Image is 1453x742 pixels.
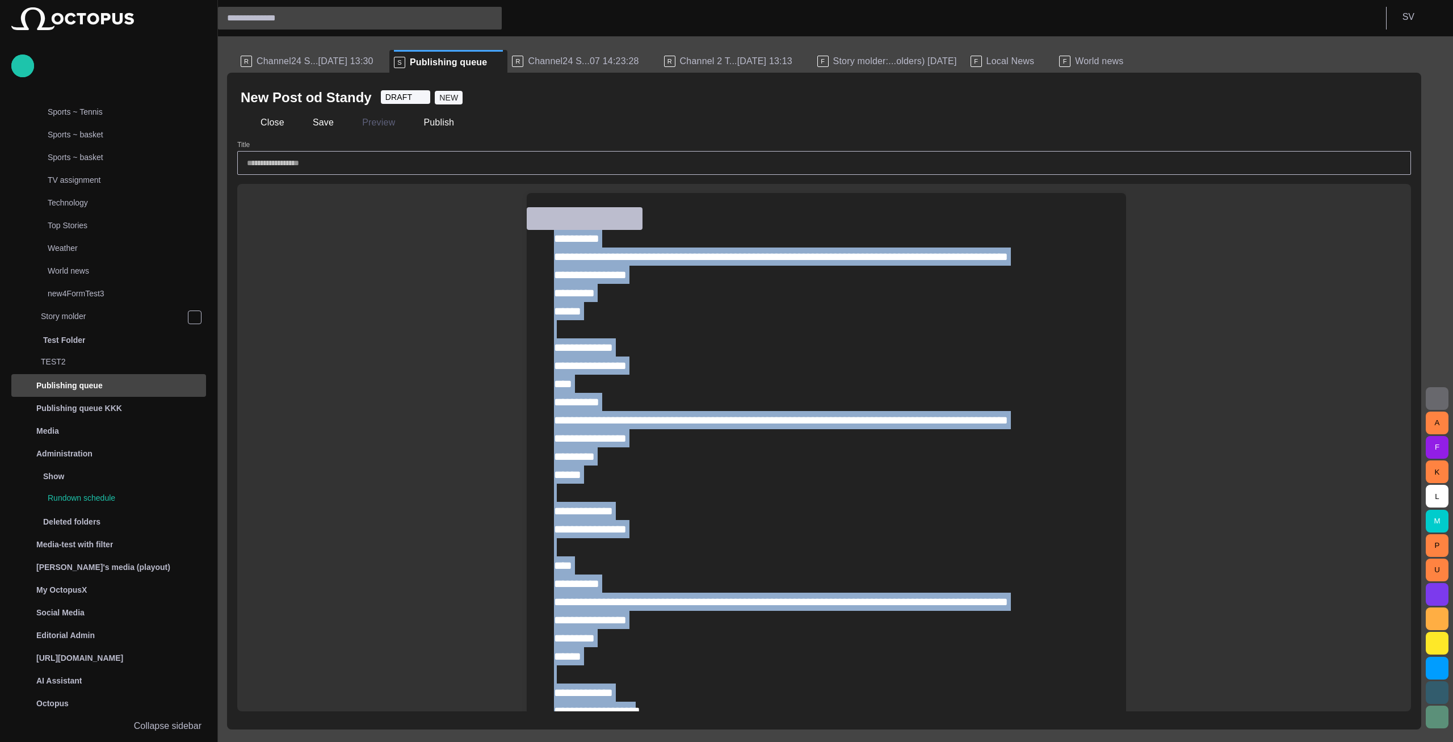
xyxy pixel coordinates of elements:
p: My OctopusX [36,584,87,596]
p: Octopus [36,698,69,709]
div: RChannel 2 T...[DATE] 13:13 [660,50,813,73]
span: Story molder:...olders) [DATE] [833,56,957,67]
button: SV [1393,7,1446,27]
p: R [664,56,675,67]
div: Publishing queue [11,374,206,397]
p: Sports ~ basket [48,129,206,140]
div: Weather [25,238,206,261]
p: Social Media [36,607,85,618]
div: FStory molder:...olders) [DATE] [813,50,966,73]
button: Save [293,112,338,133]
p: Sports ~ Tennis [48,106,206,118]
div: RChannel24 S...[DATE] 13:30 [236,50,389,73]
button: M [1426,510,1448,533]
div: World news [25,261,206,283]
div: SPublishing queue [389,50,507,73]
div: RChannel24 S...07 14:23:28 [507,50,659,73]
span: Channel 2 T...[DATE] 13:13 [680,56,792,67]
p: [URL][DOMAIN_NAME] [36,652,123,664]
p: Rundown schedule [48,492,206,504]
button: Collapse sidebar [11,715,206,737]
span: DRAFT [385,91,413,103]
button: DRAFT [381,90,431,104]
span: Channel24 S...[DATE] 13:30 [257,56,373,67]
p: Publishing queue [36,380,103,391]
p: Administration [36,448,93,459]
p: [PERSON_NAME]'s media (playout) [36,561,170,573]
p: TEST2 [41,356,206,367]
button: Close [241,112,288,133]
span: Channel24 S...07 14:23:28 [528,56,639,67]
div: Sports ~ Tennis [25,102,206,124]
p: Publishing queue KKK [36,403,122,414]
span: Publishing queue [410,57,487,68]
div: Story molder [18,306,206,329]
p: Story molder [41,311,187,322]
div: Sports ~ basket [25,124,206,147]
p: S [394,57,405,68]
div: Media [11,420,206,442]
div: TEST2 [18,351,206,374]
div: Media-test with filter [11,533,206,556]
p: R [241,56,252,67]
button: A [1426,412,1448,434]
div: new4FormTest3 [25,283,206,306]
p: Weather [48,242,206,254]
p: F [1059,56,1070,67]
div: FLocal News [966,50,1055,73]
div: Technology [25,192,206,215]
div: Sports ~ basket [25,147,206,170]
div: AI Assistant [11,669,206,692]
span: Local News [986,56,1035,67]
button: Publish [404,112,458,133]
p: Technology [48,197,206,208]
p: Collapse sidebar [134,719,201,733]
p: F [971,56,982,67]
div: TV assignment [25,170,206,192]
span: World news [1075,56,1123,67]
p: new4FormTest3 [48,288,206,299]
p: Top Stories [48,220,206,231]
span: NEW [439,92,458,103]
div: FWorld news [1055,50,1144,73]
p: AI Assistant [36,675,82,686]
p: Test Folder [43,334,85,346]
button: K [1426,460,1448,483]
button: F [1426,436,1448,459]
button: U [1426,559,1448,581]
p: Sports ~ basket [48,152,206,163]
p: Media-test with filter [36,539,113,550]
div: [URL][DOMAIN_NAME] [11,647,206,669]
div: Rundown schedule [25,488,206,510]
p: Show [43,471,64,482]
p: Media [36,425,59,437]
label: Title [237,140,250,150]
button: L [1426,485,1448,508]
div: Octopus [11,692,206,715]
p: Editorial Admin [36,630,95,641]
h2: New Post od Standy [241,89,372,107]
p: F [817,56,829,67]
p: TV assignment [48,174,206,186]
p: World news [48,265,206,276]
div: [PERSON_NAME]'s media (playout) [11,556,206,578]
p: Deleted folders [43,516,100,527]
p: R [512,56,523,67]
div: Top Stories [25,215,206,238]
button: P [1426,534,1448,557]
p: S V [1402,10,1414,24]
img: Octopus News Room [11,7,134,30]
